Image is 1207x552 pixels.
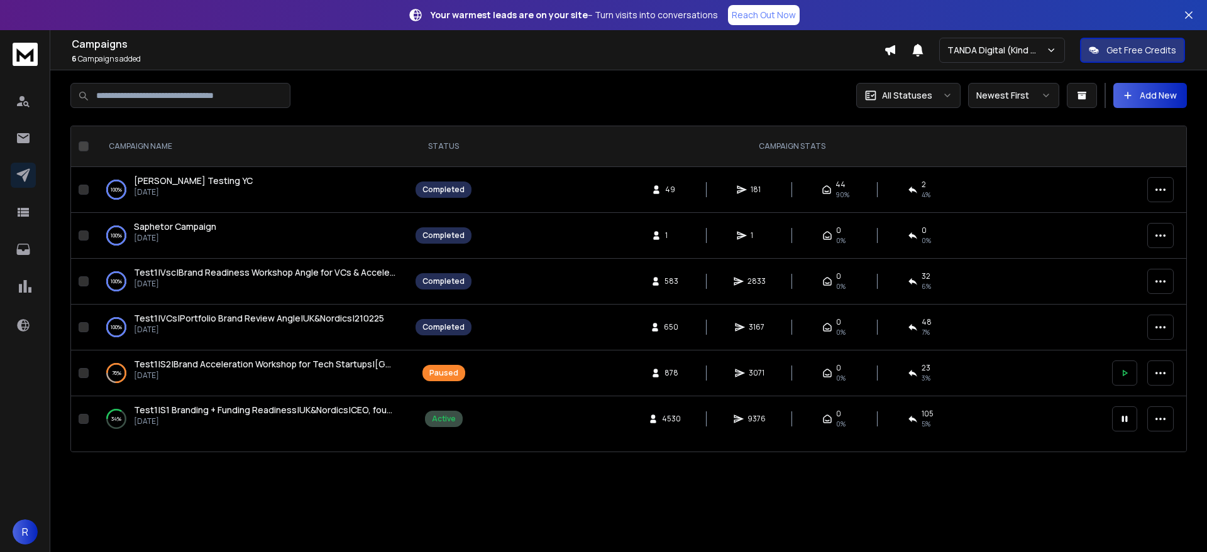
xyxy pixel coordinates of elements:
img: logo [13,43,38,66]
th: CAMPAIGN STATS [479,126,1105,167]
a: Saphetor Campaign [134,220,216,233]
span: 4530 [662,414,681,424]
span: 0% [836,235,846,246]
td: 34%Test1|S1 Branding + Funding Readiness|UK&Nordics|CEO, founder|210225[DATE] [94,396,408,442]
span: 44 [835,180,846,190]
p: 100 % [111,183,122,196]
span: 0% [836,373,846,383]
span: 0% [836,327,846,337]
span: 3167 [749,322,764,332]
span: 1 [751,230,763,241]
span: 583 [664,276,678,286]
span: Test1|Vsc|Brand Readiness Workshop Angle for VCs & Accelerators|UK&nordics|210225 [134,266,499,278]
p: All Statuses [882,89,932,102]
p: Reach Out Now [732,9,796,21]
span: 23 [922,363,930,373]
a: [PERSON_NAME] Testing YC [134,175,253,187]
span: 6 [72,53,77,64]
div: Completed [422,185,465,195]
span: 9376 [747,414,766,424]
span: 48 [922,317,932,327]
p: TANDA Digital (Kind Studio) [947,44,1046,57]
td: 100%Test1|Vsc|Brand Readiness Workshop Angle for VCs & Accelerators|UK&nordics|210225[DATE] [94,259,408,305]
p: 76 % [112,367,121,379]
button: Newest First [968,83,1059,108]
a: Reach Out Now [728,5,800,25]
p: [DATE] [134,325,384,335]
span: 650 [664,322,678,332]
td: 100%Test1|VCs|Portfolio Brand Review Angle|UK&Nordics|210225[DATE] [94,305,408,350]
span: 105 [922,409,934,419]
span: 0 [836,271,841,281]
td: 100%[PERSON_NAME] Testing YC[DATE] [94,167,408,213]
strong: Your warmest leads are on your site [431,9,588,21]
p: 100 % [111,275,122,288]
div: Paused [429,368,458,378]
span: 7 % [922,327,930,337]
p: 100 % [111,321,122,333]
p: [DATE] [134,371,395,381]
div: Completed [422,322,465,332]
span: 6 % [922,281,931,291]
div: Completed [422,276,465,286]
span: 0 [836,317,841,327]
span: Test1|S1 Branding + Funding Readiness|UK&Nordics|CEO, founder|210225 [134,404,438,416]
span: 0 [836,225,841,235]
button: R [13,519,38,544]
div: Active [432,414,456,424]
span: 0% [836,419,846,429]
p: 34 % [111,413,121,425]
span: 0 % [922,235,931,246]
span: 4 % [922,190,930,200]
th: STATUS [408,126,479,167]
a: Test1|VCs|Portfolio Brand Review Angle|UK&Nordics|210225 [134,312,384,325]
button: Get Free Credits [1080,38,1185,63]
span: Test1|VCs|Portfolio Brand Review Angle|UK&Nordics|210225 [134,312,384,324]
p: Get Free Credits [1106,44,1176,57]
h1: Campaigns [72,36,884,51]
p: [DATE] [134,416,395,426]
p: 100 % [111,229,122,242]
p: [DATE] [134,279,395,289]
span: 49 [665,185,678,195]
button: Add New [1113,83,1187,108]
th: CAMPAIGN NAME [94,126,408,167]
span: 5 % [922,419,930,429]
p: Campaigns added [72,54,884,64]
td: 76%Test1|S2|Brand Acceleration Workshop for Tech Startups|[GEOGRAPHIC_DATA], [DEMOGRAPHIC_DATA]|C... [94,350,408,396]
a: Test1|S2|Brand Acceleration Workshop for Tech Startups|[GEOGRAPHIC_DATA], [DEMOGRAPHIC_DATA]|CEO,... [134,358,395,371]
span: 0 [922,225,927,235]
p: – Turn visits into conversations [431,9,718,21]
span: Test1|S2|Brand Acceleration Workshop for Tech Startups|[GEOGRAPHIC_DATA], [DEMOGRAPHIC_DATA]|CEO,... [134,358,663,370]
span: 181 [751,185,763,195]
span: 1 [665,230,678,241]
p: [DATE] [134,233,216,243]
p: [DATE] [134,187,253,197]
span: 90 % [835,190,849,200]
td: 100%Saphetor Campaign[DATE] [94,213,408,259]
span: 3071 [749,368,764,378]
a: Test1|S1 Branding + Funding Readiness|UK&Nordics|CEO, founder|210225 [134,404,395,416]
span: 3 % [922,373,930,383]
span: 2833 [747,276,766,286]
span: 0 [836,363,841,373]
a: Test1|Vsc|Brand Readiness Workshop Angle for VCs & Accelerators|UK&nordics|210225 [134,266,395,279]
span: 0% [836,281,846,291]
span: 32 [922,271,930,281]
span: 2 [922,180,926,190]
div: Completed [422,230,465,241]
span: 878 [664,368,678,378]
span: 0 [836,409,841,419]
